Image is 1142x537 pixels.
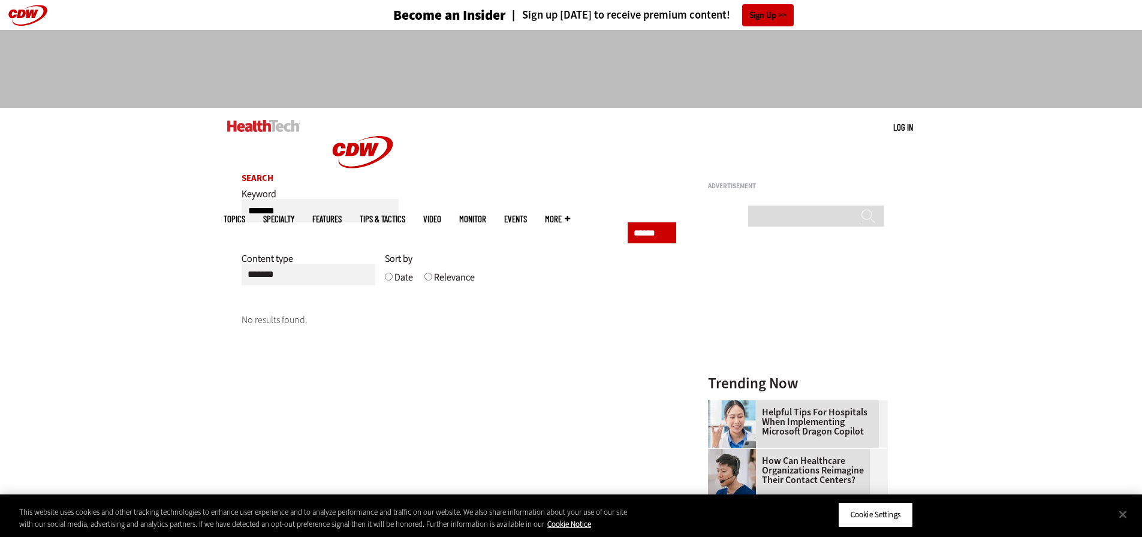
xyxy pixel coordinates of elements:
[708,449,756,497] img: Healthcare contact center
[708,400,756,448] img: Doctor using phone to dictate to tablet
[19,506,628,530] div: This website uses cookies and other tracking technologies to enhance user experience and to analy...
[263,215,294,224] span: Specialty
[506,10,730,21] a: Sign up [DATE] to receive premium content!
[708,194,888,344] iframe: advertisement
[434,271,475,292] label: Relevance
[504,215,527,224] a: Events
[708,408,881,436] a: Helpful Tips for Hospitals When Implementing Microsoft Dragon Copilot
[227,120,300,132] img: Home
[708,449,762,458] a: Healthcare contact center
[545,215,570,224] span: More
[224,215,245,224] span: Topics
[459,215,486,224] a: MonITor
[385,252,412,265] span: Sort by
[393,8,506,22] h3: Become an Insider
[360,215,405,224] a: Tips & Tactics
[838,502,913,527] button: Cookie Settings
[318,187,408,200] a: CDW
[353,42,790,96] iframe: advertisement
[394,271,413,292] label: Date
[708,400,762,410] a: Doctor using phone to dictate to tablet
[423,215,441,224] a: Video
[1110,501,1136,527] button: Close
[893,121,913,134] div: User menu
[708,456,881,485] a: How Can Healthcare Organizations Reimagine Their Contact Centers?
[893,122,913,132] a: Log in
[742,4,794,26] a: Sign Up
[348,8,506,22] a: Become an Insider
[242,252,293,274] label: Content type
[547,519,591,529] a: More information about your privacy
[242,312,677,328] p: No results found.
[312,215,342,224] a: Features
[318,108,408,197] img: Home
[708,376,888,391] h3: Trending Now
